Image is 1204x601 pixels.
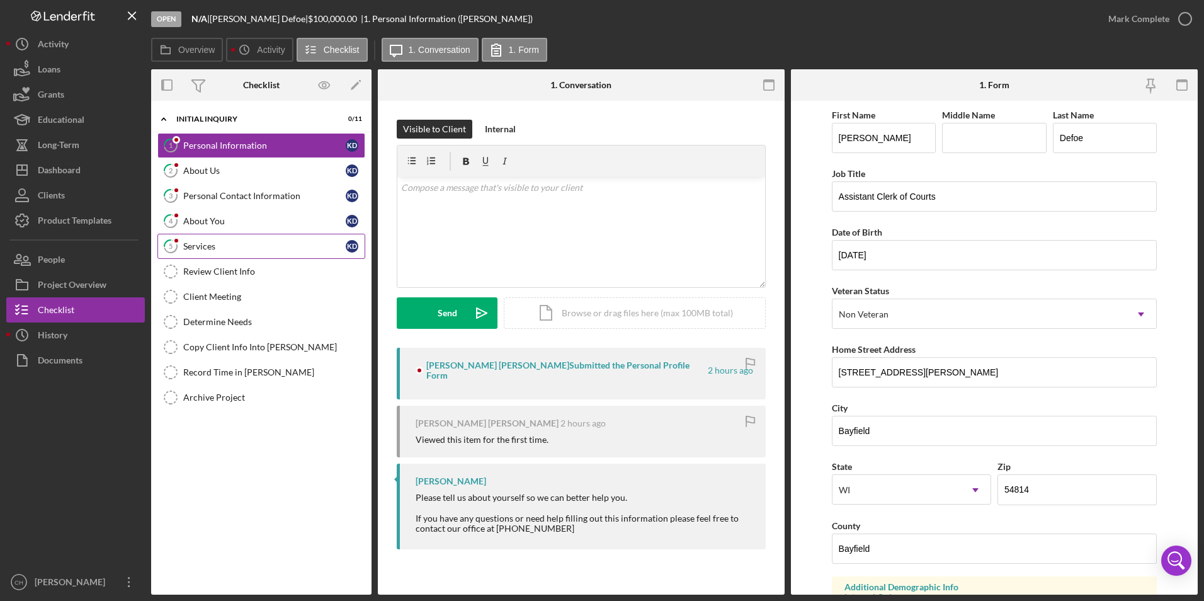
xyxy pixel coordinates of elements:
div: Dashboard [38,157,81,186]
div: Personal Information [183,140,346,151]
a: Determine Needs [157,309,365,335]
div: Archive Project [183,392,365,403]
text: CH [14,579,23,586]
div: History [38,323,67,351]
a: 1Personal InformationKD [157,133,365,158]
button: 1. Form [482,38,547,62]
div: 1. Conversation [550,80,611,90]
button: Activity [6,31,145,57]
div: Non Veteran [839,309,889,319]
button: Clients [6,183,145,208]
button: History [6,323,145,348]
label: Checklist [324,45,360,55]
b: N/A [191,13,207,24]
div: Send [438,297,457,329]
div: K D [346,139,358,152]
div: 0 / 11 [339,115,362,123]
button: Documents [6,348,145,373]
div: K D [346,164,358,177]
a: Educational [6,107,145,132]
a: Client Meeting [157,284,365,309]
button: Loans [6,57,145,82]
button: Checklist [297,38,368,62]
div: Visible to Client [403,120,466,139]
div: [PERSON_NAME] Defoe | [210,14,308,24]
label: 1. Conversation [409,45,470,55]
a: 3Personal Contact InformationKD [157,183,365,209]
div: WI [839,485,850,495]
div: [PERSON_NAME] [416,476,486,486]
label: Last Name [1053,110,1094,120]
div: K D [346,240,358,253]
div: Checklist [243,80,280,90]
label: Job Title [832,168,865,179]
div: Project Overview [38,272,106,300]
div: 1. Form [979,80,1009,90]
div: Initial Inquiry [176,115,331,123]
button: Long-Term [6,132,145,157]
div: | 1. Personal Information ([PERSON_NAME]) [361,14,533,24]
label: 1. Form [509,45,539,55]
div: If you have any questions or need help filling out this information please feel free to contact o... [416,513,753,534]
div: Clients [38,183,65,211]
label: Date of Birth [832,227,882,238]
label: Activity [257,45,285,55]
div: Open Intercom Messenger [1161,546,1191,576]
button: Mark Complete [1096,6,1198,31]
button: Checklist [6,297,145,323]
div: Review Client Info [183,266,365,277]
div: Educational [38,107,84,135]
div: Additional Demographic Info [844,582,1145,592]
label: Middle Name [942,110,995,120]
button: People [6,247,145,272]
div: $100,000.00 [308,14,361,24]
div: Grants [38,82,64,110]
div: Documents [38,348,82,376]
button: Product Templates [6,208,145,233]
a: 5ServicesKD [157,234,365,259]
div: K D [346,190,358,202]
div: [PERSON_NAME] [PERSON_NAME] Submitted the Personal Profile Form [426,360,706,381]
div: Personal Contact Information [183,191,346,201]
div: Record Time in [PERSON_NAME] [183,367,365,377]
tspan: 3 [169,192,173,200]
div: About Us [183,166,346,176]
a: Record Time in [PERSON_NAME] [157,360,365,385]
a: Project Overview [6,272,145,297]
label: City [832,403,848,413]
div: | [191,14,210,24]
div: Loans [38,57,60,85]
label: First Name [832,110,875,120]
div: About You [183,216,346,226]
tspan: 2 [169,166,173,175]
div: Determine Needs [183,317,365,327]
div: [PERSON_NAME] [31,570,113,598]
div: Services [183,241,346,251]
div: [PERSON_NAME] [PERSON_NAME] [416,418,559,428]
button: Overview [151,38,223,62]
div: Activity [38,31,69,60]
div: People [38,247,65,275]
div: Copy Client Info Into [PERSON_NAME] [183,342,365,352]
time: 2025-09-02 19:43 [708,365,753,375]
button: CH[PERSON_NAME] [6,570,145,595]
div: Please tell us about yourself so we can better help you. [416,493,753,503]
button: 1. Conversation [382,38,479,62]
div: K D [346,215,358,227]
div: Mark Complete [1108,6,1169,31]
div: Open [151,11,181,27]
div: Client Meeting [183,292,365,302]
button: Internal [479,120,522,139]
a: Review Client Info [157,259,365,284]
tspan: 5 [169,242,173,250]
button: Dashboard [6,157,145,183]
div: Checklist [38,297,74,326]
